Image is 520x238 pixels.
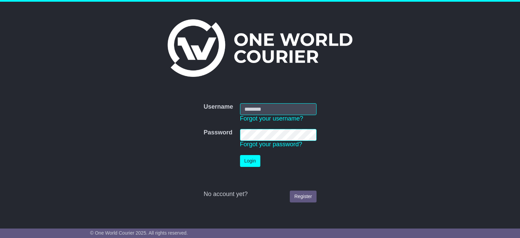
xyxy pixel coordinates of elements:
[90,230,188,236] span: © One World Courier 2025. All rights reserved.
[168,19,352,77] img: One World
[240,155,260,167] button: Login
[203,103,233,111] label: Username
[203,129,232,136] label: Password
[240,141,302,148] a: Forgot your password?
[290,191,316,202] a: Register
[203,191,316,198] div: No account yet?
[240,115,303,122] a: Forgot your username?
